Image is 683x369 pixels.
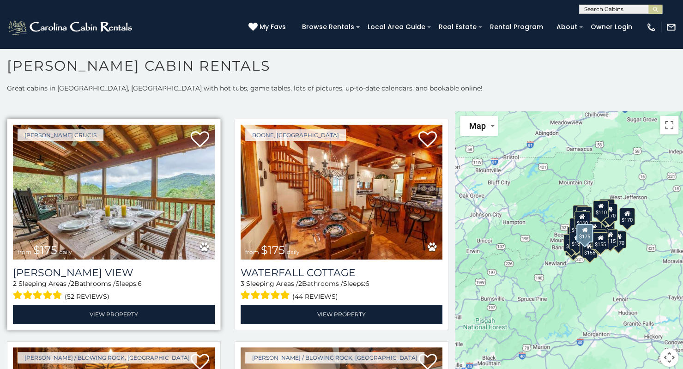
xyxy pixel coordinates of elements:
[576,224,592,242] div: $175
[581,240,597,258] div: $155
[569,231,585,249] div: $180
[586,221,602,238] div: $190
[241,279,442,302] div: Sleeping Areas / Bathrooms / Sleeps:
[245,352,424,363] a: [PERSON_NAME] / Blowing Rock, [GEOGRAPHIC_DATA]
[245,129,346,141] a: Boone, [GEOGRAPHIC_DATA]
[71,279,74,288] span: 2
[241,266,442,279] a: Waterfall Cottage
[602,229,617,247] div: $115
[599,219,615,236] div: $150
[13,279,215,302] div: Sleeping Areas / Bathrooms / Sleeps:
[13,125,215,260] a: Valle View from $175 daily
[261,243,285,257] span: $175
[599,199,615,217] div: $170
[602,203,617,221] div: $170
[592,232,608,250] div: $155
[18,248,31,255] span: from
[418,130,437,150] a: Add to favorites
[245,248,259,255] span: from
[365,279,369,288] span: 6
[563,234,579,252] div: $140
[460,116,498,136] button: Change map style
[434,20,481,34] a: Real Estate
[552,20,582,34] a: About
[593,200,609,218] div: $110
[666,22,676,32] img: mail-regular-white.png
[241,279,244,288] span: 3
[597,227,613,244] div: $130
[7,18,135,36] img: White-1-2.png
[138,279,142,288] span: 6
[592,228,608,245] div: $175
[574,211,590,229] div: $160
[248,22,288,32] a: My Favs
[59,248,72,255] span: daily
[591,230,606,247] div: $185
[610,230,626,248] div: $170
[469,121,486,131] span: Map
[586,20,637,34] a: Owner Login
[65,290,109,302] span: (52 reviews)
[18,352,197,363] a: [PERSON_NAME] / Blowing Rock, [GEOGRAPHIC_DATA]
[660,348,678,367] button: Map camera controls
[576,206,592,224] div: $140
[363,20,430,34] a: Local Area Guide
[13,266,215,279] h3: Valle View
[646,22,656,32] img: phone-regular-white.png
[580,239,595,256] div: $180
[241,305,442,324] a: View Property
[33,243,57,257] span: $175
[572,205,588,222] div: $185
[18,129,103,141] a: [PERSON_NAME] Crucis
[660,116,678,134] button: Toggle fullscreen view
[597,205,613,222] div: $125
[297,20,359,34] a: Browse Rentals
[485,20,548,34] a: Rental Program
[191,130,209,150] a: Add to favorites
[260,22,286,32] span: My Favs
[13,305,215,324] a: View Property
[619,207,635,225] div: $170
[241,125,442,260] a: Waterfall Cottage from $175 daily
[13,125,215,260] img: Valle View
[13,279,17,288] span: 2
[292,290,338,302] span: (44 reviews)
[565,238,581,255] div: $190
[298,279,302,288] span: 2
[287,248,300,255] span: daily
[569,218,585,236] div: $155
[241,125,442,260] img: Waterfall Cottage
[13,266,215,279] a: [PERSON_NAME] View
